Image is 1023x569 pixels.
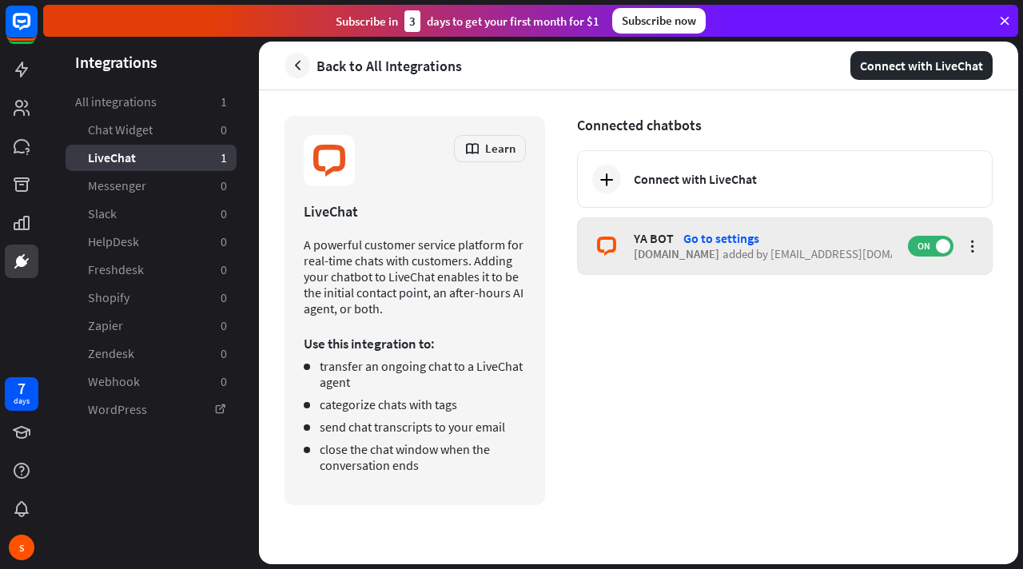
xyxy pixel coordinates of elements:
[14,396,30,407] div: days
[66,229,237,255] a: HelpDesk 0
[88,149,136,166] span: LiveChat
[485,141,515,156] span: Learn
[66,368,237,395] a: Webhook 0
[304,419,526,435] li: send chat transcripts to your email
[88,289,129,306] span: Shopify
[285,53,462,78] a: Back to All Integrations
[221,149,227,166] aside: 1
[911,240,936,253] span: ON
[88,317,123,334] span: Zapier
[404,10,420,32] div: 3
[683,230,759,246] div: Go to settings
[88,373,140,390] span: Webhook
[75,94,157,110] span: All integrations
[221,373,227,390] aside: 0
[304,396,526,412] li: categorize chats with tags
[850,51,993,80] button: Connect with LiveChat
[88,261,144,278] span: Freshdesk
[66,173,237,199] a: Messenger 0
[66,312,237,339] a: Zapier 0
[577,116,993,134] span: Connected chatbots
[66,340,237,367] a: Zendesk 0
[316,57,462,75] span: Back to All Integrations
[634,230,674,246] div: YA BOT
[221,94,227,110] aside: 1
[634,246,892,261] div: added by [EMAIL_ADDRESS][DOMAIN_NAME]
[221,121,227,138] aside: 0
[304,202,526,221] div: LiveChat
[88,345,134,362] span: Zendesk
[221,233,227,250] aside: 0
[221,205,227,222] aside: 0
[13,6,61,54] button: Open LiveChat chat widget
[304,358,526,390] li: transfer an ongoing chat to a LiveChat agent
[9,535,34,560] div: S
[66,284,237,311] a: Shopify 0
[612,8,706,34] div: Subscribe now
[221,289,227,306] aside: 0
[634,171,757,187] div: Connect with LiveChat
[88,121,153,138] span: Chat Widget
[66,396,237,423] a: WordPress
[221,261,227,278] aside: 0
[18,381,26,396] div: 7
[88,205,117,222] span: Slack
[634,246,719,261] span: [DOMAIN_NAME]
[88,177,146,194] span: Messenger
[304,441,526,473] li: close the chat window when the conversation ends
[221,345,227,362] aside: 0
[66,117,237,143] a: Chat Widget 0
[304,237,526,316] p: A powerful customer service platform for real-time chats with customers. Adding your chatbot to L...
[66,89,237,115] a: All integrations 1
[66,201,237,227] a: Slack 0
[336,10,599,32] div: Subscribe in days to get your first month for $1
[5,377,38,411] a: 7 days
[43,51,259,73] header: Integrations
[304,336,526,352] p: Use this integration to:
[66,257,237,283] a: Freshdesk 0
[88,233,139,250] span: HelpDesk
[221,317,227,334] aside: 0
[221,177,227,194] aside: 0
